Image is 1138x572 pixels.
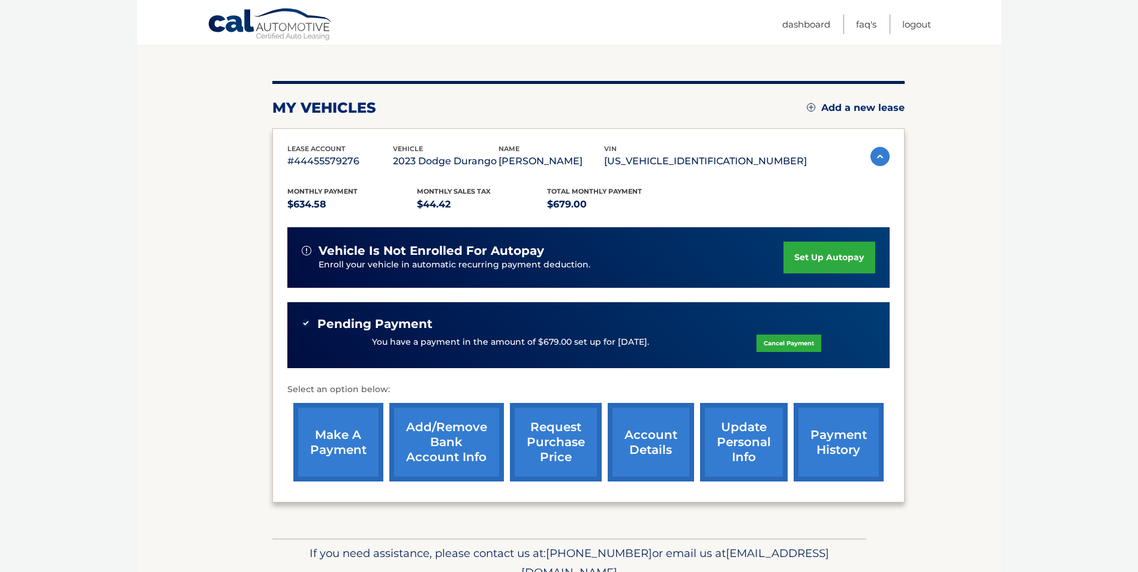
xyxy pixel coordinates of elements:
[272,99,376,117] h2: my vehicles
[547,196,677,213] p: $679.00
[902,14,931,34] a: Logout
[807,103,815,112] img: add.svg
[372,336,649,349] p: You have a payment in the amount of $679.00 set up for [DATE].
[319,243,544,258] span: vehicle is not enrolled for autopay
[287,383,890,397] p: Select an option below:
[807,102,905,114] a: Add a new lease
[499,144,520,153] span: name
[499,153,604,170] p: [PERSON_NAME]
[293,403,383,481] a: make a payment
[870,147,890,166] img: accordion-active.svg
[208,8,334,43] a: Cal Automotive
[287,153,393,170] p: #44455579276
[756,335,821,352] a: Cancel Payment
[604,153,807,170] p: [US_VEHICLE_IDENTIFICATION_NUMBER]
[794,403,884,481] a: payment history
[547,187,642,195] span: Total Monthly Payment
[700,403,788,481] a: update personal info
[608,403,694,481] a: account details
[604,144,617,153] span: vin
[302,319,310,327] img: check-green.svg
[389,403,504,481] a: Add/Remove bank account info
[393,144,423,153] span: vehicle
[546,546,652,560] span: [PHONE_NUMBER]
[287,144,346,153] span: lease account
[782,14,830,34] a: Dashboard
[783,242,875,273] a: set up autopay
[393,153,499,170] p: 2023 Dodge Durango
[856,14,876,34] a: FAQ's
[287,196,418,213] p: $634.58
[417,196,547,213] p: $44.42
[417,187,491,195] span: Monthly sales Tax
[302,246,311,255] img: alert-white.svg
[510,403,602,481] a: request purchase price
[287,187,358,195] span: Monthly Payment
[319,258,784,272] p: Enroll your vehicle in automatic recurring payment deduction.
[317,317,433,332] span: Pending Payment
